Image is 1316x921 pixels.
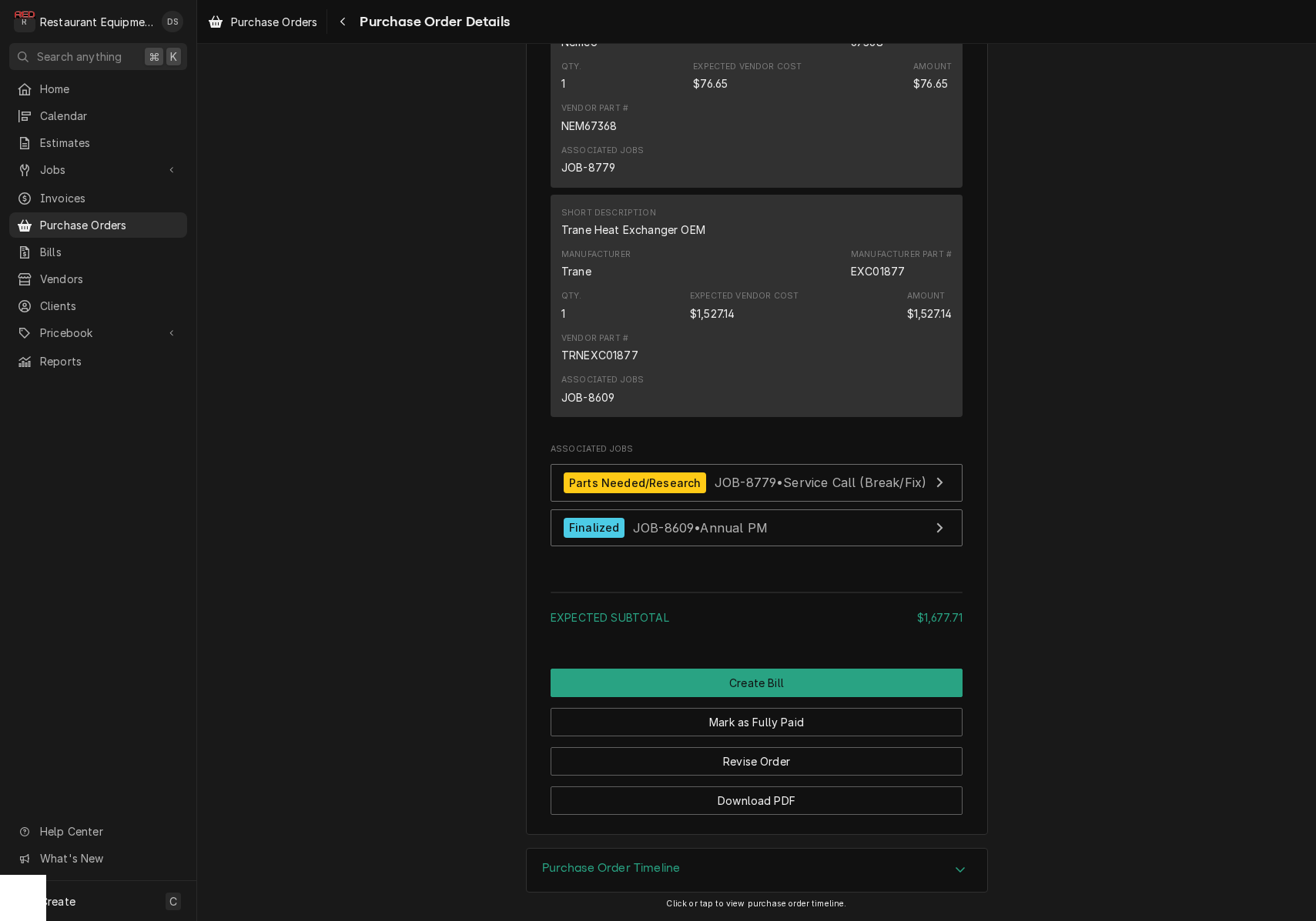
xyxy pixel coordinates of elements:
div: Vendor Part # [561,102,628,115]
button: Accordion Details Expand Trigger [527,849,987,892]
span: Bills [40,244,179,260]
div: Button Group Row [551,669,963,697]
div: Short Description [561,207,656,219]
div: Derek Stewart's Avatar [162,11,183,32]
div: Manufacturer [561,249,631,261]
span: Invoices [40,190,179,206]
span: Pricebook [40,325,156,341]
div: Quantity [561,305,565,322]
a: Reports [9,349,187,374]
a: Bills [9,239,187,265]
button: Search anything⌘K [9,43,187,70]
div: Amount Summary [551,586,963,636]
div: Parts Needed/Research [564,472,706,493]
div: Quantity [561,75,565,92]
div: Amount [907,290,952,321]
div: Qty. [561,290,582,302]
span: Calendar [40,108,179,124]
div: Button Group Row [551,736,963,776]
div: DS [162,11,183,32]
span: JOB-8779 • Service Call (Break/Fix) [715,475,926,490]
span: Estimates [40,135,179,151]
div: Part Number [851,263,905,279]
div: Expected Vendor Cost [690,290,799,321]
span: Associated Jobs [551,443,963,455]
div: Restaurant Equipment Diagnostics [40,14,153,30]
div: R [14,11,35,32]
div: Short Description [561,222,705,238]
span: What's New [40,850,178,866]
div: Button Group Row [551,776,963,815]
span: Jobs [40,162,156,178]
a: Go to Pricebook [9,320,187,345]
span: Vendors [40,271,179,287]
div: Purchase Order Timeline [526,848,988,893]
div: Short Description [561,207,705,238]
span: Purchase Order Details [355,12,510,32]
div: JOB-8779 [561,159,615,175]
a: Clients [9,293,187,319]
div: Associated Jobs [561,145,644,157]
a: Go to Help Center [9,819,187,844]
span: Purchase Orders [40,217,179,233]
div: Amount [907,290,946,302]
div: Expected Vendor Cost [693,61,802,73]
span: ⌘ [149,48,159,65]
a: Go to Jobs [9,157,187,182]
div: Vendor Part # [561,332,628,345]
div: Subtotal [551,609,963,626]
h3: Purchase Order Timeline [542,861,681,876]
span: Help Center [40,823,178,839]
span: C [169,893,177,909]
a: Invoices [9,185,187,211]
div: Manufacturer [561,249,631,279]
div: Amount [907,305,952,322]
a: Go to What's New [9,846,187,871]
div: Button Group [551,669,963,815]
div: Associated Jobs [561,374,644,386]
div: TRNEXC01877 [561,347,638,363]
div: Accordion Header [527,849,987,892]
div: Expected Vendor Cost [693,75,728,92]
button: Revise Order [551,747,963,776]
div: Qty. [561,61,582,73]
span: Clients [40,298,179,314]
div: Expected Vendor Cost [693,61,802,92]
div: Expected Vendor Cost [690,305,735,322]
a: Purchase Orders [202,9,323,35]
div: $1,677.71 [917,609,963,626]
div: NEM67368 [561,118,617,134]
span: K [170,48,177,65]
span: Home [40,81,179,97]
span: JOB-8609 • Annual PM [633,519,768,535]
span: Purchase Orders [231,14,317,30]
div: Manufacturer [561,263,591,279]
span: Reports [40,353,179,369]
div: Quantity [561,61,582,92]
div: Amount [913,61,952,73]
div: Line Item [551,195,963,418]
div: Amount [913,61,952,92]
span: Click or tap to view purchase order timeline. [666,899,846,909]
div: Finalized [564,518,625,539]
a: View Job [551,464,963,502]
a: Estimates [9,130,187,155]
div: Part Number [851,249,952,279]
div: Button Group Row [551,697,963,736]
span: Create [40,895,75,908]
button: Navigate back [330,9,355,34]
div: Expected Vendor Cost [690,290,799,302]
a: Home [9,76,187,102]
a: View Job [551,509,963,547]
a: Vendors [9,266,187,292]
div: Manufacturer Part # [851,249,952,261]
div: Quantity [561,290,582,321]
a: Calendar [9,103,187,128]
button: Download PDF [551,786,963,815]
button: Mark as Fully Paid [551,708,963,736]
div: Amount [913,75,948,92]
div: JOB-8609 [561,389,614,405]
div: Associated Jobs [551,443,963,555]
button: Create Bill [551,669,963,697]
a: Purchase Orders [9,212,187,238]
